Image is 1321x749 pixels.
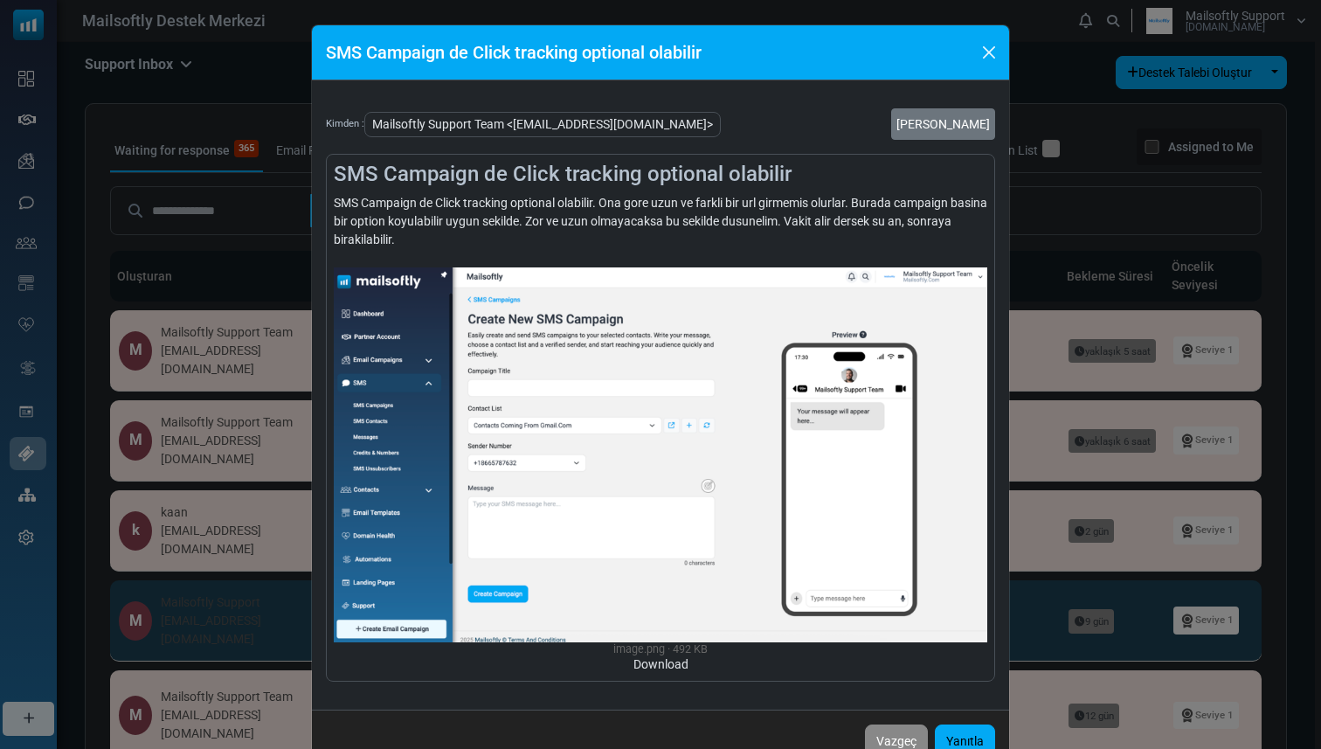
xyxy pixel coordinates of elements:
[334,194,987,674] div: SMS Campaign de Click tracking optional olabilir. Ona gore uzun ve farkli bir url girmemis olurla...
[334,267,987,642] img: image.png
[633,657,688,671] a: Download
[326,39,702,66] h5: SMS Campaign de Click tracking optional olabilir
[891,108,995,140] a: [PERSON_NAME]
[364,112,721,137] span: Mailsoftly Support Team <[EMAIL_ADDRESS][DOMAIN_NAME]>
[976,39,1002,66] button: Close
[326,117,364,132] span: Kimden :
[667,642,708,655] span: 492 KB
[613,642,665,655] span: image.png
[334,162,987,187] h4: SMS Campaign de Click tracking optional olabilir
